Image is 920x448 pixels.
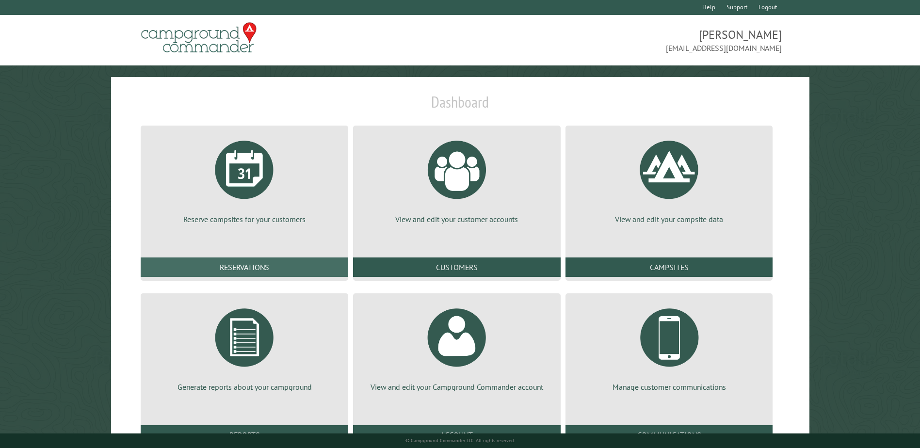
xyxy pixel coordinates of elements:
[365,133,549,224] a: View and edit your customer accounts
[152,382,337,392] p: Generate reports about your campground
[460,27,782,54] span: [PERSON_NAME] [EMAIL_ADDRESS][DOMAIN_NAME]
[365,301,549,392] a: View and edit your Campground Commander account
[565,425,773,445] a: Communications
[141,425,348,445] a: Reports
[577,214,761,224] p: View and edit your campsite data
[152,133,337,224] a: Reserve campsites for your customers
[152,214,337,224] p: Reserve campsites for your customers
[577,382,761,392] p: Manage customer communications
[577,133,761,224] a: View and edit your campsite data
[577,301,761,392] a: Manage customer communications
[138,19,259,57] img: Campground Commander
[353,425,561,445] a: Account
[353,257,561,277] a: Customers
[365,382,549,392] p: View and edit your Campground Commander account
[365,214,549,224] p: View and edit your customer accounts
[152,301,337,392] a: Generate reports about your campground
[138,93,781,119] h1: Dashboard
[141,257,348,277] a: Reservations
[565,257,773,277] a: Campsites
[405,437,515,444] small: © Campground Commander LLC. All rights reserved.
